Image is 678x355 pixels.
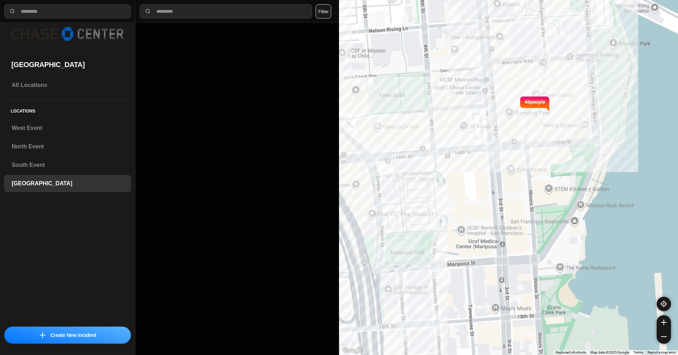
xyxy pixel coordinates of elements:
img: notch [519,95,524,111]
button: recenter [657,297,671,311]
button: zoom-out [657,329,671,344]
button: Keyboard shortcuts [556,350,586,355]
span: Map data ©2025 Google [590,350,629,354]
h3: [GEOGRAPHIC_DATA] [12,179,123,188]
a: [GEOGRAPHIC_DATA] [4,175,131,192]
img: zoom-out [661,334,667,339]
button: iconCreate New Incident [4,327,131,344]
h5: Locations [4,100,131,120]
h3: All Locations [12,81,123,89]
a: South Event [4,157,131,174]
h2: [GEOGRAPHIC_DATA] [11,60,124,70]
button: zoom-in [657,315,671,329]
h3: North Event [12,142,123,151]
img: search [9,8,16,15]
a: North Event [4,138,131,155]
img: recenter [661,301,667,307]
a: Terms (opens in new tab) [633,350,643,354]
h3: West Event [12,124,123,132]
img: zoom-in [661,319,667,325]
img: icon [40,332,45,338]
img: logo [11,27,124,41]
p: Create New Incident [50,332,96,339]
img: Google [341,346,364,355]
a: West Event [4,120,131,137]
a: Report a map error [648,350,676,354]
img: notch [545,95,550,111]
p: 46 people [524,98,545,114]
img: search [144,8,151,15]
a: All Locations [4,77,131,94]
button: Filter [316,4,331,18]
h3: South Event [12,161,123,169]
a: Open this area in Google Maps (opens a new window) [341,346,364,355]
